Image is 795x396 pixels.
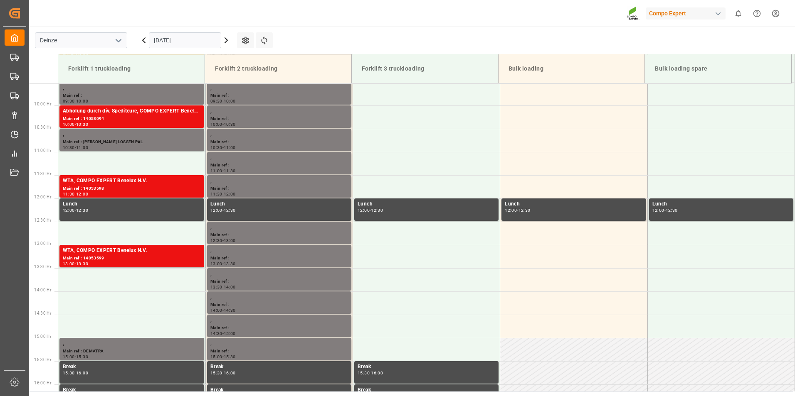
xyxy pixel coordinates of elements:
div: 12:30 [224,208,236,212]
span: 12:30 Hr [34,218,51,222]
div: 10:00 [76,99,88,103]
div: , [210,107,348,115]
div: Compo Expert [646,7,726,20]
div: , [210,270,348,278]
div: 10:30 [76,122,88,126]
div: - [222,169,224,173]
div: Forklift 1 truckloading [65,61,198,76]
div: , [210,316,348,325]
div: - [370,371,371,375]
div: - [75,262,76,266]
div: 11:30 [210,192,222,196]
div: 15:30 [210,371,222,375]
div: Break [63,363,201,371]
div: Lunch [505,200,642,208]
span: 10:00 Hr [34,102,51,106]
div: 10:30 [210,146,222,149]
div: - [222,332,224,335]
div: - [664,208,666,212]
div: 10:30 [63,146,75,149]
div: - [222,192,224,196]
div: , [63,130,201,139]
div: - [222,122,224,126]
div: Bulk loading [505,61,638,76]
div: Break [358,386,495,394]
span: 16:00 Hr [34,381,51,385]
div: 10:00 [63,122,75,126]
div: Lunch [63,200,201,208]
button: Compo Expert [646,5,729,21]
div: Main ref : [210,92,348,99]
div: - [222,308,224,312]
div: 14:00 [224,285,236,289]
div: Main ref : DEMATRA [63,348,201,355]
div: Abholung durch div. Spediteure, COMPO EXPERT Benelux N.V. [63,107,201,115]
div: Main ref : [210,325,348,332]
img: Screenshot%202023-09-29%20at%2010.02.21.png_1712312052.png [627,6,640,21]
div: , [63,340,201,348]
div: Main ref : [210,115,348,122]
div: Main ref : [210,139,348,146]
div: 12:00 [652,208,664,212]
div: 12:30 [666,208,678,212]
div: - [222,208,224,212]
span: 10:30 Hr [34,125,51,130]
div: Forklift 3 truckloading [358,61,491,76]
div: - [222,355,224,359]
div: - [75,355,76,359]
div: 11:30 [63,192,75,196]
div: - [75,99,76,103]
div: Main ref : [210,162,348,169]
div: , [210,84,348,92]
div: 15:30 [76,355,88,359]
div: 09:30 [63,99,75,103]
div: , [210,154,348,162]
div: 12:00 [358,208,370,212]
div: Main ref : 14053094 [63,115,201,122]
div: Lunch [652,200,790,208]
span: 13:30 Hr [34,264,51,269]
div: 13:00 [63,262,75,266]
div: WTA, COMPO EXPERT Benelux N.V. [63,177,201,185]
div: - [75,192,76,196]
div: , [210,293,348,301]
div: 15:30 [63,371,75,375]
div: 12:00 [505,208,517,212]
div: - [75,146,76,149]
div: Main ref : 14053599 [63,255,201,262]
div: 10:00 [224,99,236,103]
div: 12:30 [371,208,383,212]
div: - [75,122,76,126]
div: Main ref : [63,92,201,99]
div: , [210,223,348,232]
div: Main ref : [210,348,348,355]
div: - [75,208,76,212]
div: 15:30 [224,355,236,359]
div: 12:30 [210,239,222,242]
div: 14:30 [210,332,222,335]
div: Break [63,386,201,394]
div: Break [358,363,495,371]
div: 11:00 [224,146,236,149]
div: - [222,371,224,375]
div: 11:00 [76,146,88,149]
div: 11:00 [210,169,222,173]
div: Forklift 2 truckloading [212,61,345,76]
button: open menu [112,34,124,47]
div: 15:00 [63,355,75,359]
div: - [222,146,224,149]
div: 15:00 [210,355,222,359]
div: 15:30 [358,371,370,375]
div: 10:00 [210,122,222,126]
span: 15:30 Hr [34,357,51,362]
div: 12:30 [76,208,88,212]
div: 16:00 [224,371,236,375]
div: 12:00 [224,192,236,196]
div: Main ref : [PERSON_NAME] LOSSEN PAL [63,139,201,146]
span: 13:00 Hr [34,241,51,246]
div: 12:30 [518,208,531,212]
div: - [222,239,224,242]
div: , [210,177,348,185]
div: 13:00 [210,262,222,266]
div: 10:30 [224,122,236,126]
